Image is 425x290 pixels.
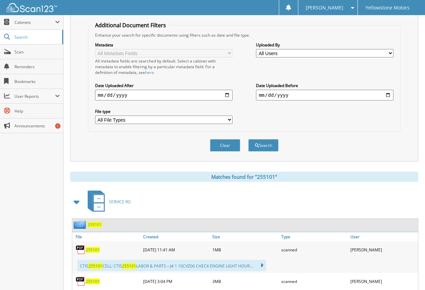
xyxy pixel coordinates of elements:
[74,220,88,229] img: folder2.png
[141,275,211,288] div: [DATE] 3:04 PM
[141,232,211,241] a: Created
[14,34,59,40] span: Search
[95,58,232,75] div: All metadata fields are searched by default. Select a cabinet with metadata to enable filtering b...
[145,70,154,75] a: here
[86,247,100,253] a: 255101
[14,93,55,99] span: User Reports
[109,199,131,205] span: SERVICE RO
[84,189,131,215] a: SERVICE RO
[349,243,418,256] div: [PERSON_NAME]
[141,243,211,256] div: [DATE] 11:41 AM
[14,108,60,114] span: Help
[95,42,232,48] label: Metadata
[256,42,393,48] label: Uploaded By
[77,260,266,271] div: CTIS CELL: CTIS LABOR & PARTS---J# 1 10CVZ06 CHECK ENGINE LIGHT HOUR...
[14,19,55,25] span: Cabinets
[211,243,280,256] div: 1MB
[14,79,60,84] span: Bookmarks
[256,83,393,88] label: Date Uploaded Before
[88,263,102,269] span: 255101
[72,232,141,241] a: File
[248,139,279,152] button: Search
[14,49,60,55] span: Scan
[76,276,86,286] img: PDF.png
[211,232,280,241] a: Size
[55,123,60,129] div: 1
[92,22,169,29] legend: Additional Document Filters
[14,123,60,129] span: Announcements
[95,109,232,114] label: File type
[280,232,349,241] a: Type
[349,232,418,241] a: User
[391,258,425,290] iframe: Chat Widget
[349,275,418,288] div: [PERSON_NAME]
[122,263,136,269] span: 255101
[14,64,60,70] span: Reminders
[86,279,100,284] a: 255101
[210,139,240,152] button: Clear
[88,222,102,227] a: 255101
[92,32,397,38] div: Enhance your search for specific documents using filters such as date and file type.
[70,172,418,182] div: Matches found for "255101"
[211,275,280,288] div: 3MB
[280,275,349,288] div: scanned
[95,90,232,100] input: start
[7,3,57,12] img: scan123-logo-white.svg
[256,90,393,100] input: end
[76,245,86,255] img: PDF.png
[280,243,349,256] div: scanned
[366,6,410,10] span: Yellowstone Motors
[95,83,232,88] label: Date Uploaded After
[306,6,343,10] span: [PERSON_NAME]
